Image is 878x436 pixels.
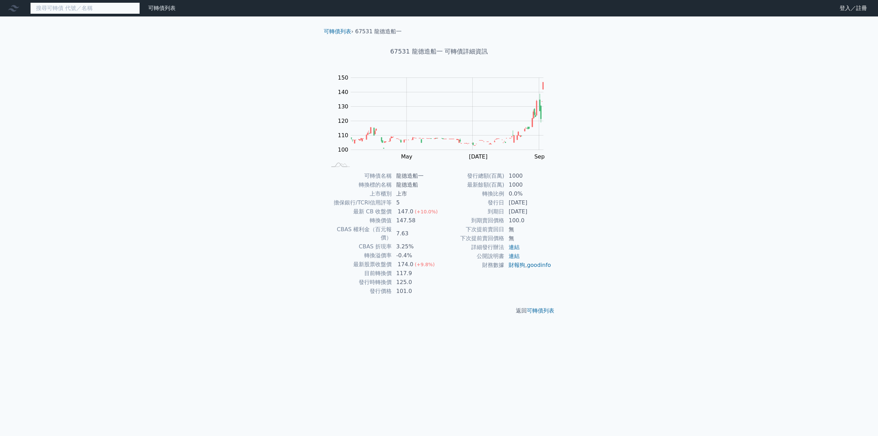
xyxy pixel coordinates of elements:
[439,172,505,180] td: 發行總額(百萬)
[351,82,543,149] g: Series
[439,261,505,270] td: 財務數據
[392,251,439,260] td: -0.4%
[327,172,392,180] td: 可轉債名稱
[392,225,439,242] td: 7.63
[338,146,348,153] tspan: 100
[392,269,439,278] td: 117.9
[439,198,505,207] td: 發行日
[396,260,415,269] div: 174.0
[505,225,551,234] td: 無
[327,198,392,207] td: 擔保銀行/TCRI信用評等
[338,132,348,139] tspan: 110
[338,74,348,81] tspan: 150
[439,234,505,243] td: 下次提前賣回價格
[527,307,554,314] a: 可轉債列表
[505,207,551,216] td: [DATE]
[505,180,551,189] td: 1000
[469,153,487,160] tspan: [DATE]
[30,2,140,14] input: 搜尋可轉債 代號／名稱
[439,207,505,216] td: 到期日
[324,27,353,36] li: ›
[509,244,520,250] a: 連結
[834,3,873,14] a: 登入／註冊
[527,262,551,268] a: goodinfo
[505,216,551,225] td: 100.0
[509,253,520,259] a: 連結
[505,189,551,198] td: 0.0%
[327,180,392,189] td: 轉換標的名稱
[324,28,351,35] a: 可轉債列表
[327,260,392,269] td: 最新股票收盤價
[392,287,439,296] td: 101.0
[505,198,551,207] td: [DATE]
[534,153,545,160] tspan: Sep
[415,209,438,214] span: (+10.0%)
[318,307,560,315] p: 返回
[401,153,412,160] tspan: May
[318,47,560,56] h1: 67531 龍德造船一 可轉債詳細資訊
[439,189,505,198] td: 轉換比例
[327,225,392,242] td: CBAS 權利金（百元報價）
[439,216,505,225] td: 到期賣回價格
[392,189,439,198] td: 上市
[327,251,392,260] td: 轉換溢價率
[338,103,348,110] tspan: 130
[392,242,439,251] td: 3.25%
[439,243,505,252] td: 詳細發行辦法
[439,252,505,261] td: 公開說明書
[355,27,402,36] li: 67531 龍德造船一
[327,278,392,287] td: 發行時轉換價
[392,278,439,287] td: 125.0
[439,180,505,189] td: 最新餘額(百萬)
[392,216,439,225] td: 147.58
[392,172,439,180] td: 龍德造船一
[327,269,392,278] td: 目前轉換價
[338,118,348,124] tspan: 120
[338,89,348,95] tspan: 140
[148,5,176,11] a: 可轉債列表
[509,262,525,268] a: 財報狗
[415,262,435,267] span: (+9.8%)
[505,172,551,180] td: 1000
[505,234,551,243] td: 無
[327,207,392,216] td: 最新 CB 收盤價
[396,208,415,216] div: 147.0
[392,198,439,207] td: 5
[439,225,505,234] td: 下次提前賣回日
[505,261,551,270] td: ,
[327,287,392,296] td: 發行價格
[392,180,439,189] td: 龍德造船
[327,242,392,251] td: CBAS 折現率
[334,74,554,160] g: Chart
[327,189,392,198] td: 上市櫃別
[327,216,392,225] td: 轉換價值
